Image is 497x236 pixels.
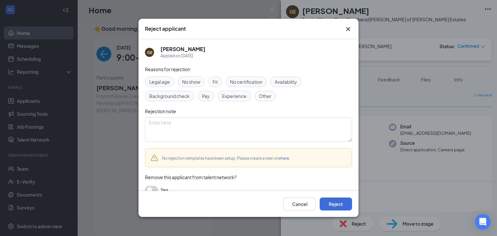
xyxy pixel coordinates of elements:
span: Other [259,92,271,100]
a: here [281,156,289,161]
span: No certification [230,78,262,85]
h5: [PERSON_NAME] [160,46,205,53]
span: Pay [202,92,210,100]
span: Legal age [149,78,170,85]
span: Fit [213,78,218,85]
span: Rejection note [145,108,176,114]
span: Availability [275,78,297,85]
span: Remove this applicant from talent network? [145,174,237,180]
div: Open Intercom Messenger [475,214,491,230]
svg: Cross [344,25,352,33]
div: GE [147,50,152,55]
span: No show [182,78,200,85]
span: Background check [149,92,190,100]
h3: Reject applicant [145,25,186,32]
span: Experience [222,92,247,100]
button: Reject [320,198,352,211]
svg: Warning [150,154,158,162]
button: Cancel [283,198,316,211]
span: Yes [160,186,168,194]
div: Applied on [DATE] [160,53,205,59]
span: Reasons for rejection [145,66,190,72]
span: No rejection templates have been setup. Please create a new one . [162,156,290,161]
button: Close [344,25,352,33]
